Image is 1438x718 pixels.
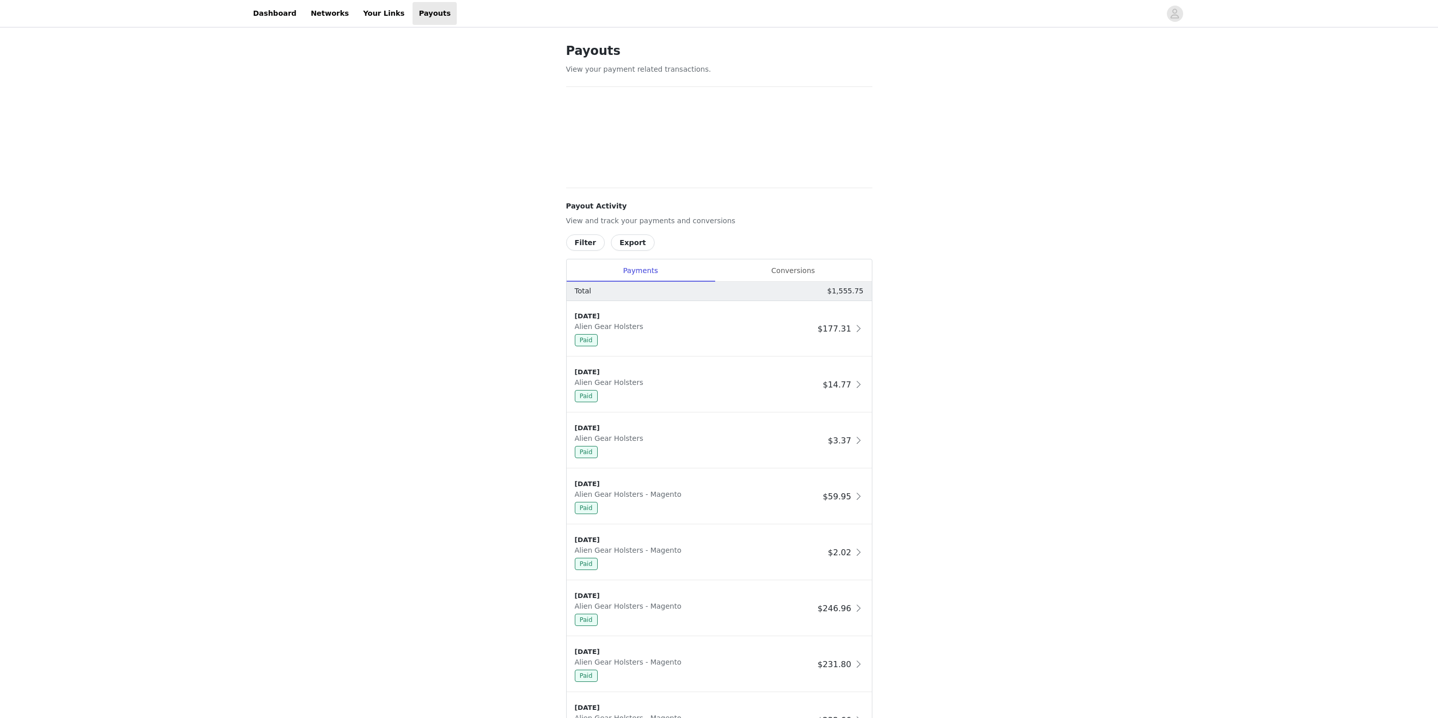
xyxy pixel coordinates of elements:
div: avatar [1170,6,1180,22]
span: Paid [575,502,598,514]
h1: Payouts [566,42,872,60]
div: [DATE] [575,535,824,545]
a: Networks [305,2,355,25]
span: $177.31 [817,324,851,334]
span: Alien Gear Holsters [575,322,648,331]
div: clickable-list-item [567,301,872,357]
button: Export [611,234,655,251]
div: clickable-list-item [567,637,872,693]
span: Alien Gear Holsters - Magento [575,490,686,498]
span: Alien Gear Holsters [575,378,648,386]
span: Alien Gear Holsters [575,434,648,442]
a: Dashboard [247,2,303,25]
span: Paid [575,390,598,402]
div: [DATE] [575,703,814,713]
span: $246.96 [817,604,851,613]
span: $14.77 [823,380,851,390]
span: Alien Gear Holsters - Magento [575,658,686,666]
a: Payouts [413,2,457,25]
div: clickable-list-item [567,413,872,469]
div: [DATE] [575,479,819,489]
p: $1,555.75 [827,286,863,296]
span: Paid [575,558,598,570]
div: clickable-list-item [567,469,872,525]
p: Total [575,286,592,296]
p: View your payment related transactions. [566,64,872,75]
span: Paid [575,670,598,682]
div: [DATE] [575,591,814,601]
div: clickable-list-item [567,525,872,581]
div: clickable-list-item [567,581,872,637]
span: $3.37 [828,436,852,445]
div: Conversions [715,259,872,282]
a: Your Links [357,2,411,25]
p: View and track your payments and conversions [566,216,872,226]
span: $2.02 [828,548,852,557]
div: [DATE] [575,647,814,657]
span: Paid [575,446,598,458]
div: [DATE] [575,311,814,321]
div: [DATE] [575,367,819,377]
span: Alien Gear Holsters - Magento [575,546,686,554]
button: Filter [566,234,605,251]
h4: Payout Activity [566,201,872,212]
span: $59.95 [823,492,851,501]
span: Paid [575,334,598,346]
div: [DATE] [575,423,824,433]
div: clickable-list-item [567,357,872,413]
span: $231.80 [817,660,851,669]
div: Payments [567,259,715,282]
span: Alien Gear Holsters - Magento [575,602,686,610]
span: Paid [575,614,598,626]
